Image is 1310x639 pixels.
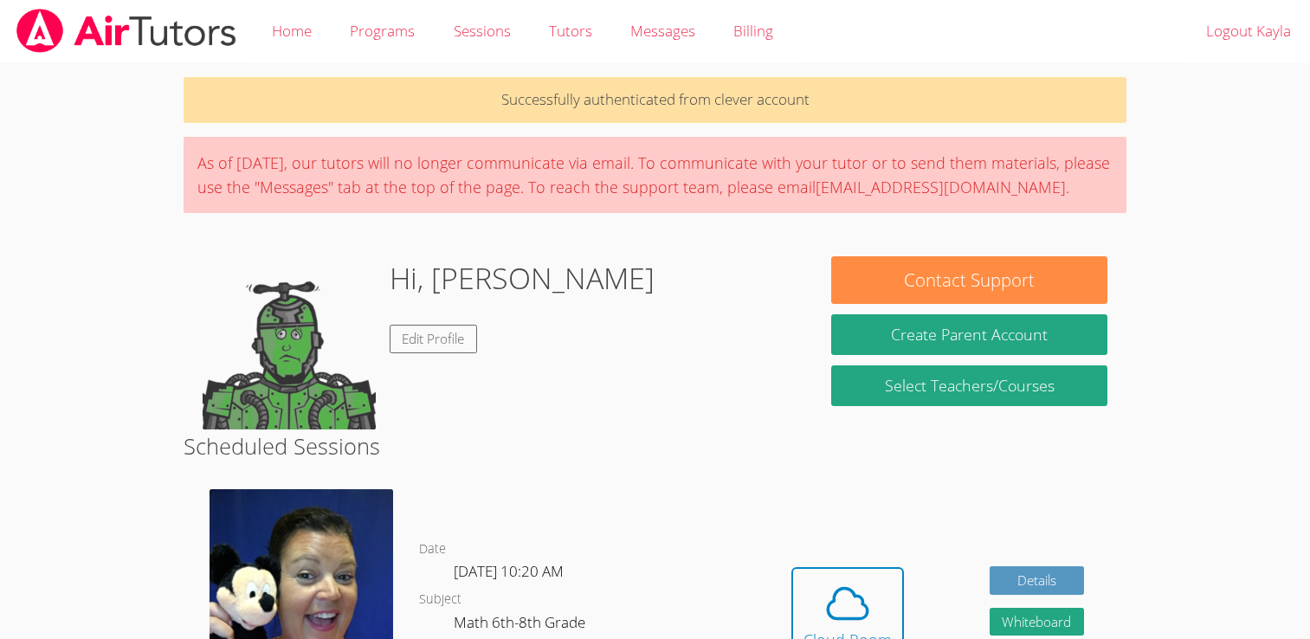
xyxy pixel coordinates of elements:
h1: Hi, [PERSON_NAME] [390,256,655,300]
h2: Scheduled Sessions [184,429,1126,462]
div: As of [DATE], our tutors will no longer communicate via email. To communicate with your tutor or ... [184,137,1126,213]
img: airtutors_banner-c4298cdbf04f3fff15de1276eac7730deb9818008684d7c2e4769d2f7ddbe033.png [15,9,238,53]
span: [DATE] 10:20 AM [454,561,564,581]
button: Create Parent Account [831,314,1108,355]
dt: Date [419,539,446,560]
img: default.png [203,256,376,429]
span: Messages [630,21,695,41]
button: Contact Support [831,256,1108,304]
a: Select Teachers/Courses [831,365,1108,406]
p: Successfully authenticated from clever account [184,77,1126,123]
a: Edit Profile [390,325,478,353]
a: Details [990,566,1085,595]
dt: Subject [419,589,461,610]
button: Whiteboard [990,608,1085,636]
